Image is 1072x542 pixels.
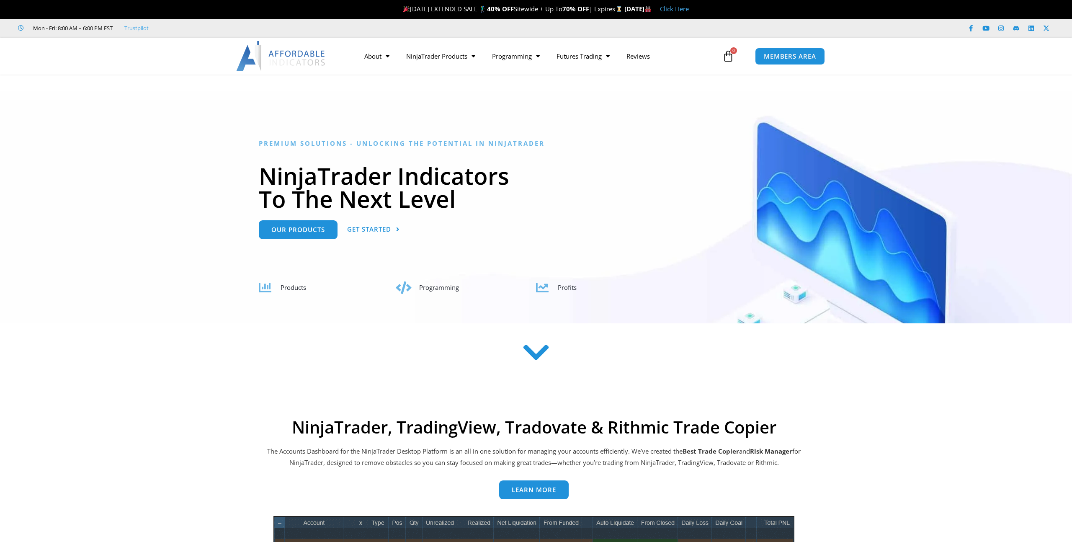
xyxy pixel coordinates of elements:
a: Click Here [660,5,689,13]
strong: Risk Manager [750,447,792,455]
a: 0 [710,44,747,68]
span: Learn more [512,487,556,493]
a: Learn more [499,480,569,499]
img: 🏭 [645,6,651,12]
strong: 70% OFF [562,5,589,13]
a: MEMBERS AREA [755,48,825,65]
nav: Menu [356,46,720,66]
img: 🎉 [403,6,410,12]
a: Programming [484,46,548,66]
span: Our Products [271,227,325,233]
a: Trustpilot [124,23,149,33]
span: 0 [730,47,737,54]
img: LogoAI | Affordable Indicators – NinjaTrader [236,41,326,71]
img: ⌛ [616,6,622,12]
h1: NinjaTrader Indicators To The Next Level [259,164,814,210]
a: Futures Trading [548,46,618,66]
strong: 40% OFF [487,5,514,13]
a: Get Started [347,220,400,239]
h6: Premium Solutions - Unlocking the Potential in NinjaTrader [259,139,814,147]
span: Profits [558,283,577,292]
h2: NinjaTrader, TradingView, Tradovate & Rithmic Trade Copier [266,417,802,437]
strong: [DATE] [624,5,652,13]
span: MEMBERS AREA [764,53,816,59]
span: Get Started [347,226,391,232]
a: NinjaTrader Products [398,46,484,66]
span: [DATE] EXTENDED SALE 🏌️‍♂️ Sitewide + Up To | Expires [401,5,624,13]
span: Products [281,283,306,292]
p: The Accounts Dashboard for the NinjaTrader Desktop Platform is an all in one solution for managin... [266,446,802,469]
span: Mon - Fri: 8:00 AM – 6:00 PM EST [31,23,113,33]
a: About [356,46,398,66]
a: Reviews [618,46,658,66]
b: Best Trade Copier [683,447,739,455]
a: Our Products [259,220,338,239]
span: Programming [419,283,459,292]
